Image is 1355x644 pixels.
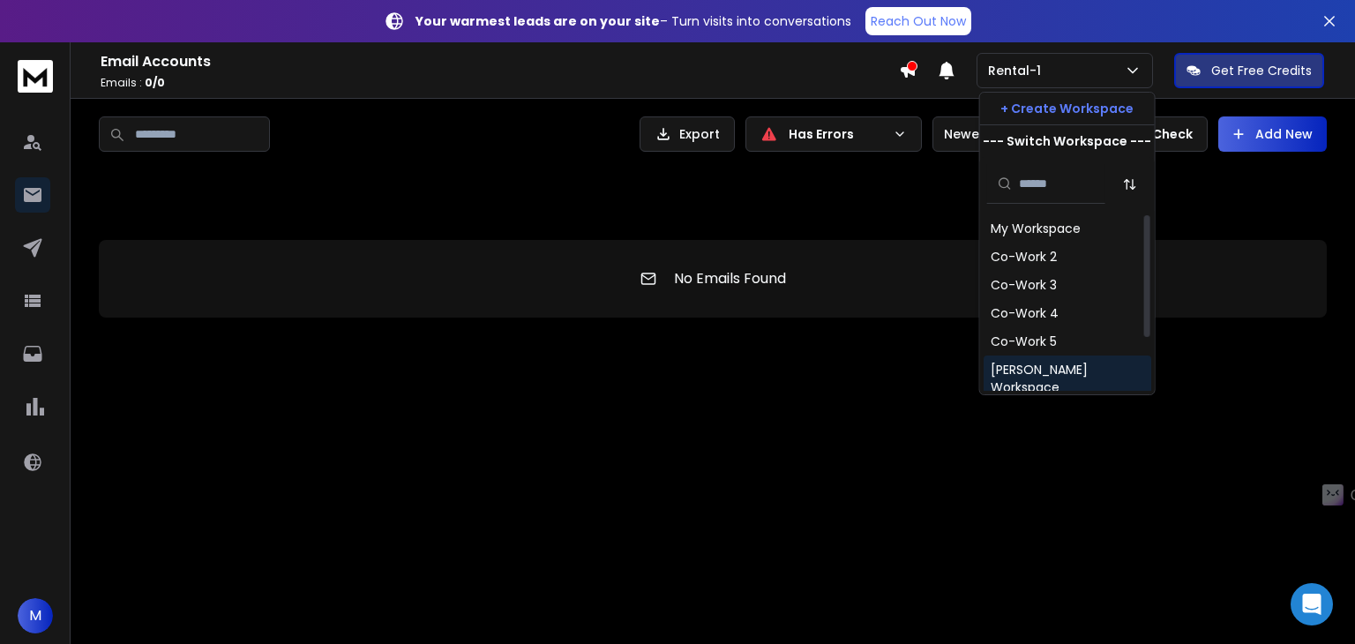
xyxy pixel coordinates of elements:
[1211,62,1312,79] p: Get Free Credits
[145,75,165,90] span: 0 / 0
[1000,100,1134,117] p: + Create Workspace
[789,125,886,143] p: Has Errors
[988,62,1048,79] p: Rental-1
[991,361,1144,396] div: [PERSON_NAME] Workspace
[980,93,1155,124] button: + Create Workspace
[18,598,53,633] button: M
[101,76,899,90] p: Emails :
[991,276,1057,294] div: Co-Work 3
[415,12,660,30] strong: Your warmest leads are on your site
[983,132,1151,150] p: --- Switch Workspace ---
[101,51,899,72] h1: Email Accounts
[991,304,1059,322] div: Co-Work 4
[640,116,735,152] button: Export
[865,7,971,35] a: Reach Out Now
[991,220,1081,237] div: My Workspace
[991,248,1057,266] div: Co-Work 2
[932,116,1047,152] button: Newest
[871,12,966,30] p: Reach Out Now
[1112,167,1148,202] button: Sort by Sort A-Z
[1291,583,1333,625] div: Open Intercom Messenger
[674,268,786,289] p: No Emails Found
[415,12,851,30] p: – Turn visits into conversations
[18,60,53,93] img: logo
[991,333,1057,350] div: Co-Work 5
[1218,116,1327,152] button: Add New
[1174,53,1324,88] button: Get Free Credits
